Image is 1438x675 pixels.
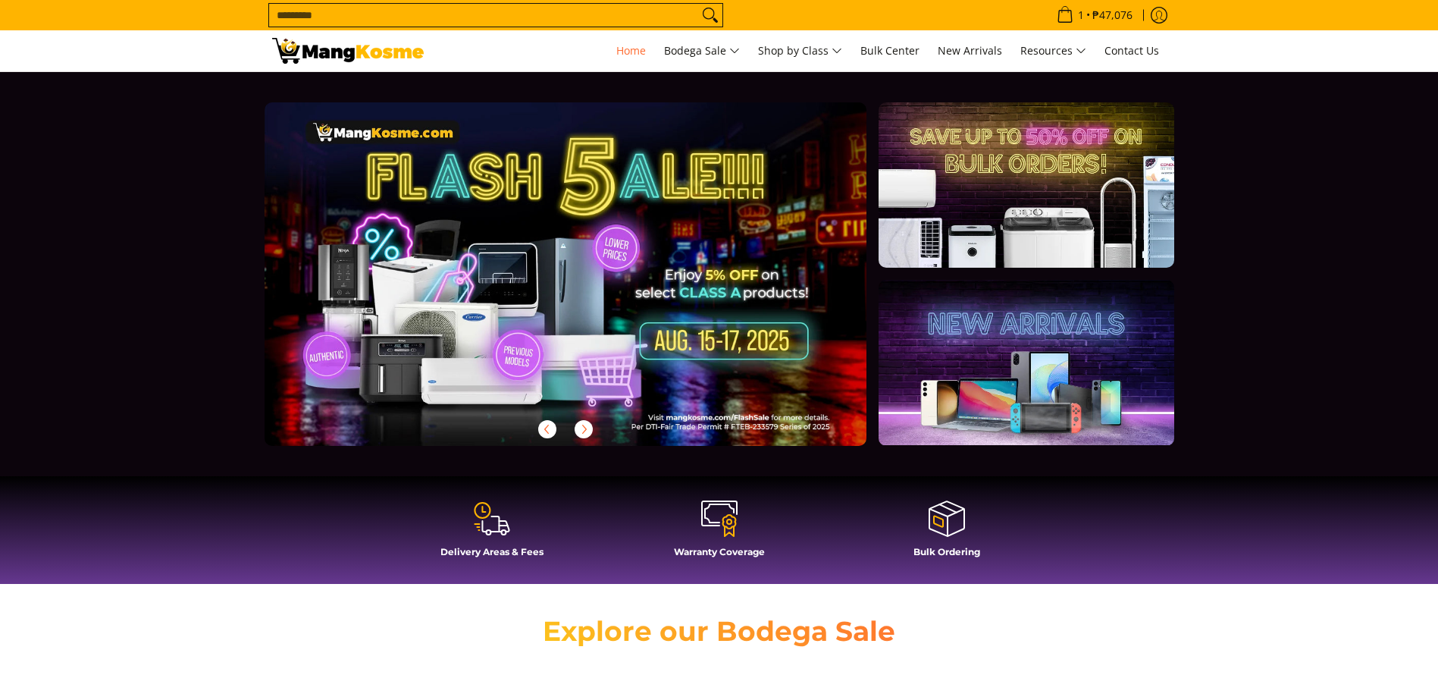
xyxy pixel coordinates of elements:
[609,30,653,71] a: Home
[616,43,646,58] span: Home
[1020,42,1086,61] span: Resources
[698,4,722,27] button: Search
[841,546,1053,557] h4: Bulk Ordering
[853,30,927,71] a: Bulk Center
[1052,7,1137,24] span: •
[265,102,916,470] a: More
[1090,10,1135,20] span: ₱47,076
[613,546,826,557] h4: Warranty Coverage
[938,43,1002,58] span: New Arrivals
[1013,30,1094,71] a: Resources
[860,43,920,58] span: Bulk Center
[500,614,939,648] h2: Explore our Bodega Sale
[567,413,600,446] button: Next
[386,546,598,557] h4: Delivery Areas & Fees
[750,30,850,71] a: Shop by Class
[272,38,424,64] img: Mang Kosme: Your Home Appliances Warehouse Sale Partner!
[613,499,826,569] a: Warranty Coverage
[1076,10,1086,20] span: 1
[664,42,740,61] span: Bodega Sale
[656,30,747,71] a: Bodega Sale
[841,499,1053,569] a: Bulk Ordering
[930,30,1010,71] a: New Arrivals
[1104,43,1159,58] span: Contact Us
[531,413,564,446] button: Previous
[386,499,598,569] a: Delivery Areas & Fees
[1097,30,1167,71] a: Contact Us
[439,30,1167,71] nav: Main Menu
[758,42,842,61] span: Shop by Class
